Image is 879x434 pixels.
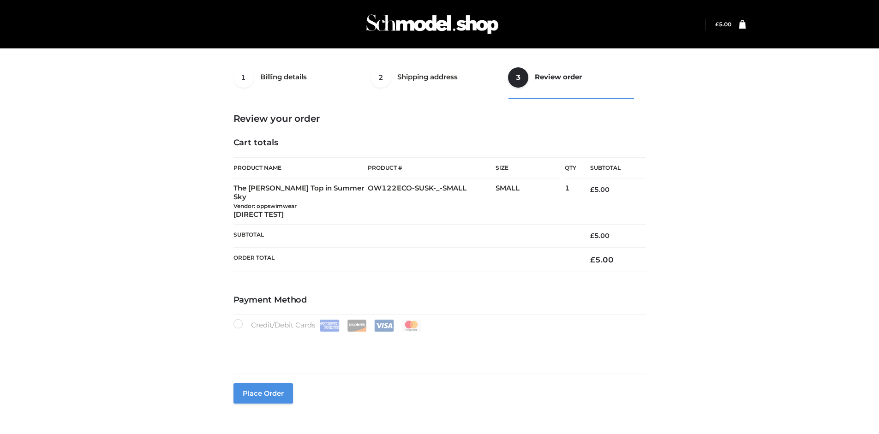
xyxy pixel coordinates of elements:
bdi: 5.00 [590,255,614,264]
img: Mastercard [401,320,421,332]
label: Credit/Debit Cards [233,319,422,332]
img: Discover [347,320,367,332]
th: Qty [565,157,576,178]
th: Product # [368,157,496,178]
td: 1 [565,178,576,225]
small: Vendor: oppswimwear [233,202,297,209]
bdi: 5.00 [590,185,610,194]
th: Size [496,158,560,178]
td: SMALL [496,178,565,225]
iframe: Secure payment input frame [232,330,644,363]
span: £ [715,21,719,28]
span: £ [590,232,594,240]
img: Amex [320,320,340,332]
h4: Payment Method [233,295,646,305]
th: Order Total [233,247,577,272]
th: Product Name [233,157,368,178]
a: £5.00 [715,21,731,28]
bdi: 5.00 [715,21,731,28]
h4: Cart totals [233,138,646,148]
img: Schmodel Admin 964 [363,6,502,42]
td: OW122ECO-SUSK-_-SMALL [368,178,496,225]
th: Subtotal [576,158,646,178]
bdi: 5.00 [590,232,610,240]
th: Subtotal [233,225,577,247]
span: £ [590,255,595,264]
img: Visa [374,320,394,332]
h3: Review your order [233,113,646,124]
td: The [PERSON_NAME] Top in Summer Sky [DIRECT TEST] [233,178,368,225]
button: Place order [233,383,293,404]
span: £ [590,185,594,194]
